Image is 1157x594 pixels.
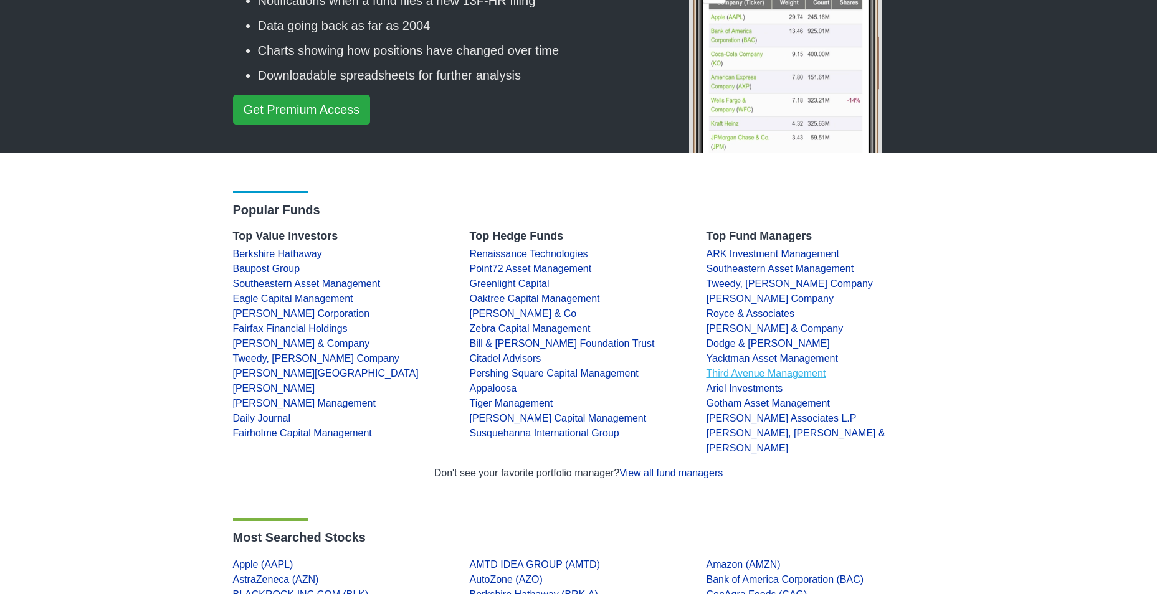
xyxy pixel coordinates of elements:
[707,574,864,585] a: Bank of America Corporation (BAC)
[707,338,830,349] a: Dodge & [PERSON_NAME]
[470,368,639,379] a: Pershing Square Capital Management
[233,368,419,379] a: [PERSON_NAME][GEOGRAPHIC_DATA]
[233,248,322,259] a: Berkshire Hathaway
[233,263,300,274] a: Baupost Group
[233,323,348,334] a: Fairfax Financial Holdings
[470,574,543,585] a: AutoZone (AZO)
[233,574,319,585] a: AstraZeneca (AZN)
[470,338,655,349] a: Bill & [PERSON_NAME] Foundation Trust
[470,323,591,334] a: Zebra Capital Management
[233,383,315,394] a: [PERSON_NAME]
[707,559,781,570] a: Amazon (AMZN)
[707,278,873,289] a: Tweedy, [PERSON_NAME] Company
[233,530,925,545] h3: Most Searched Stocks
[470,230,688,243] h4: Top Hedge Funds
[707,383,783,394] a: Ariel Investments
[233,338,370,349] a: [PERSON_NAME] & Company
[707,353,838,364] a: Yacktman Asset Management
[707,413,857,423] a: [PERSON_NAME] Associates L.P
[619,468,723,478] a: View all fund managers
[470,428,619,438] a: Susquehanna International Group
[470,398,553,408] a: Tiger Management
[258,66,629,85] li: Downloadable spreadsheets for further analysis
[233,202,925,217] h3: Popular Funds
[233,466,925,481] div: Don't see your favorite portfolio manager?
[233,95,371,125] a: Get Premium Access
[470,383,517,394] a: Appaloosa
[233,230,451,243] h4: Top Value Investors
[707,428,885,453] a: [PERSON_NAME], [PERSON_NAME] & [PERSON_NAME]
[707,293,834,304] a: [PERSON_NAME] Company
[707,398,830,408] a: Gotham Asset Management
[233,293,353,304] a: Eagle Capital Management
[707,263,854,274] a: Southeastern Asset Management
[233,278,381,289] a: Southeastern Asset Management
[707,368,826,379] a: Third Avenue Management
[233,428,372,438] a: Fairholme Capital Management
[470,308,577,319] a: [PERSON_NAME] & Co
[470,559,601,570] a: AMTD IDEA GROUP (AMTD)
[470,263,592,274] a: Point72 Asset Management
[707,230,925,243] h4: Top Fund Managers
[470,353,541,364] a: Citadel Advisors
[233,353,399,364] a: Tweedy, [PERSON_NAME] Company
[470,413,647,423] a: [PERSON_NAME] Capital Management
[233,398,376,408] a: [PERSON_NAME] Management
[707,323,844,334] a: [PERSON_NAME] & Company
[470,248,588,259] a: Renaissance Technologies
[258,16,629,35] li: Data going back as far as 2004
[470,278,550,289] a: Greenlight Capital
[233,413,290,423] a: Daily Journal
[707,308,794,319] a: Royce & Associates
[233,308,370,319] a: [PERSON_NAME] Corporation
[258,41,629,60] li: Charts showing how positions have changed over time
[707,248,839,259] a: ARK Investment Management
[233,559,293,570] a: Apple (AAPL)
[470,293,600,304] a: Oaktree Capital Management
